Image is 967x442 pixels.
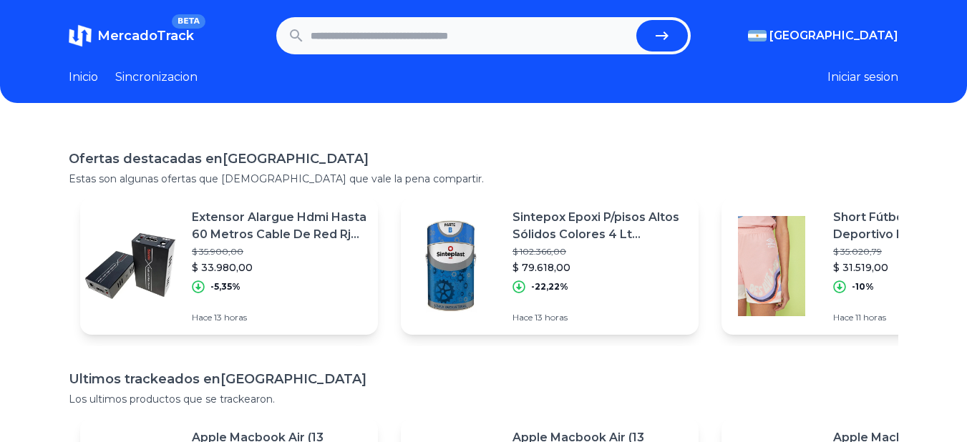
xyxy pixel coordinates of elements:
[69,24,194,47] a: MercadoTrackBETA
[769,27,898,44] span: [GEOGRAPHIC_DATA]
[69,369,898,389] h1: Ultimos trackeados en [GEOGRAPHIC_DATA]
[69,69,98,86] a: Inicio
[80,197,378,335] a: Featured imageExtensor Alargue Hdmi Hasta 60 Metros Cable De Red Rj45 Utp$ 35.900,00$ 33.980,00-5...
[827,69,898,86] button: Iniciar sesion
[69,392,898,406] p: Los ultimos productos que se trackearon.
[748,27,898,44] button: [GEOGRAPHIC_DATA]
[721,216,822,316] img: Featured image
[192,209,366,243] p: Extensor Alargue Hdmi Hasta 60 Metros Cable De Red Rj45 Utp
[401,216,501,316] img: Featured image
[192,260,366,275] p: $ 33.980,00
[210,281,240,293] p: -5,35%
[512,312,687,323] p: Hace 13 horas
[69,149,898,169] h1: Ofertas destacadas en [GEOGRAPHIC_DATA]
[531,281,568,293] p: -22,22%
[748,30,767,41] img: Argentina
[512,260,687,275] p: $ 79.618,00
[69,172,898,186] p: Estas son algunas ofertas que [DEMOGRAPHIC_DATA] que vale la pena compartir.
[97,28,194,44] span: MercadoTrack
[115,69,198,86] a: Sincronizacion
[852,281,874,293] p: -10%
[192,246,366,257] p: $ 35.900,00
[69,24,92,47] img: MercadoTrack
[401,197,699,335] a: Featured imageSintepox Epoxi P/pisos Altos Sólidos Colores 4 Lt Sinteplast$ 102.366,00$ 79.618,00...
[512,209,687,243] p: Sintepox Epoxi P/pisos Altos Sólidos Colores 4 Lt Sinteplast
[512,246,687,257] p: $ 102.366,00
[192,312,366,323] p: Hace 13 horas
[172,14,205,29] span: BETA
[80,216,180,316] img: Featured image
